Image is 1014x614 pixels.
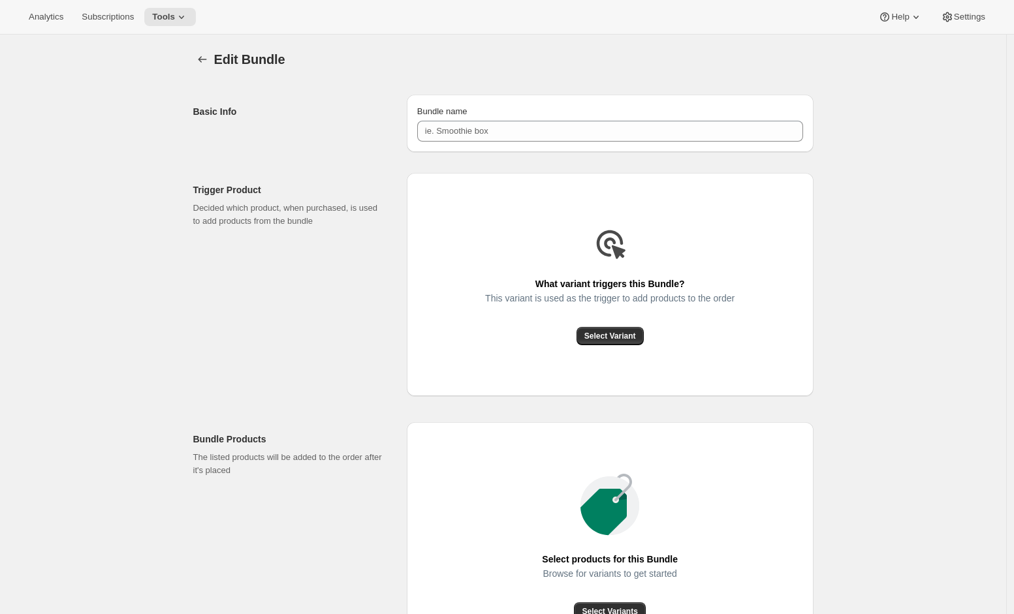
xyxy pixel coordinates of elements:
button: Help [870,8,930,26]
p: The listed products will be added to the order after it's placed [193,451,386,477]
h2: Trigger Product [193,183,386,196]
span: Settings [954,12,985,22]
span: Subscriptions [82,12,134,22]
span: Select products for this Bundle [542,550,678,568]
span: Bundle name [417,106,467,116]
h2: Basic Info [193,105,386,118]
span: Analytics [29,12,63,22]
input: ie. Smoothie box [417,121,803,142]
p: Decided which product, when purchased, is used to add products from the bundle [193,202,386,228]
button: Analytics [21,8,71,26]
button: Select Variant [577,327,644,345]
span: Help [891,12,909,22]
h2: Bundle Products [193,433,386,446]
span: What variant triggers this Bundle? [535,275,685,293]
button: Subscriptions [74,8,142,26]
span: Browse for variants to get started [543,564,676,583]
button: Bundles [193,50,212,69]
button: Settings [933,8,993,26]
span: Edit Bundle [214,52,285,67]
span: This variant is used as the trigger to add products to the order [485,289,735,307]
span: Select Variant [584,331,636,341]
button: Tools [144,8,196,26]
span: Tools [152,12,175,22]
